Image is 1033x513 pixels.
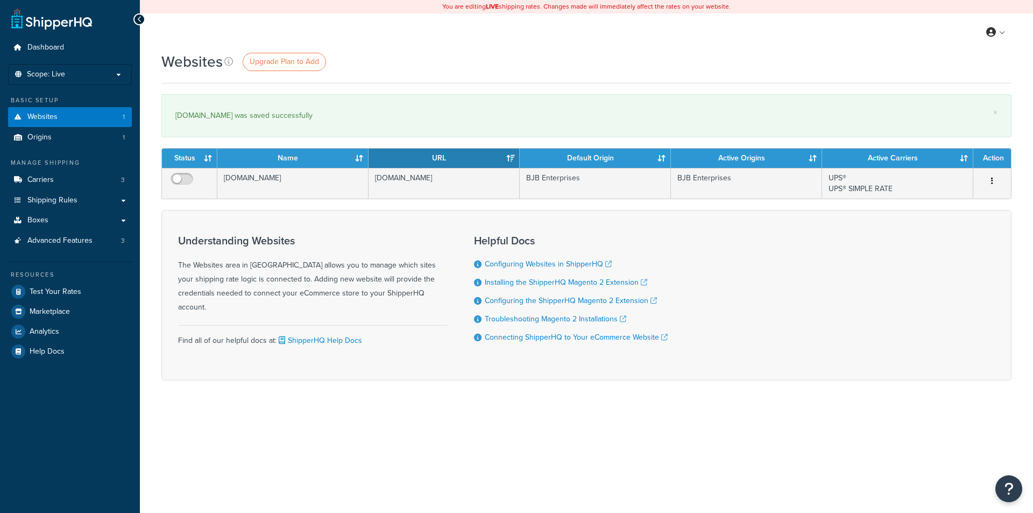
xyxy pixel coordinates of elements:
b: LIVE [486,2,499,11]
a: ShipperHQ Help Docs [277,335,362,346]
a: Test Your Rates [8,282,132,301]
span: Shipping Rules [27,196,77,205]
a: Upgrade Plan to Add [243,53,326,71]
span: Help Docs [30,347,65,356]
td: [DOMAIN_NAME] [217,168,369,199]
a: Connecting ShipperHQ to Your eCommerce Website [485,332,668,343]
th: Default Origin: activate to sort column ascending [520,149,671,168]
li: Advanced Features [8,231,132,251]
a: × [993,108,997,117]
a: Installing the ShipperHQ Magento 2 Extension [485,277,647,288]
th: Status: activate to sort column ascending [162,149,217,168]
span: Dashboard [27,43,64,52]
div: The Websites area in [GEOGRAPHIC_DATA] allows you to manage which sites your shipping rate logic ... [178,235,447,314]
a: ShipperHQ Home [11,8,92,30]
span: Analytics [30,327,59,336]
div: Find all of our helpful docs at: [178,325,447,348]
span: 1 [123,113,125,122]
a: Advanced Features 3 [8,231,132,251]
div: Resources [8,270,132,279]
a: Configuring the ShipperHQ Magento 2 Extension [485,295,657,306]
th: Active Origins: activate to sort column ascending [671,149,822,168]
span: Websites [27,113,58,122]
th: Action [973,149,1011,168]
h1: Websites [161,51,223,72]
a: Carriers 3 [8,170,132,190]
a: Help Docs [8,342,132,361]
h3: Helpful Docs [474,235,668,247]
td: BJB Enterprises [520,168,671,199]
a: Marketplace [8,302,132,321]
span: Carriers [27,175,54,185]
a: Troubleshooting Magento 2 Installations [485,313,626,325]
span: 3 [121,175,125,185]
span: Boxes [27,216,48,225]
span: 3 [121,236,125,245]
td: [DOMAIN_NAME] [369,168,520,199]
th: Active Carriers: activate to sort column ascending [822,149,973,168]
span: Test Your Rates [30,287,81,297]
span: Advanced Features [27,236,93,245]
button: Open Resource Center [995,475,1022,502]
a: Shipping Rules [8,191,132,210]
span: Upgrade Plan to Add [250,56,319,67]
th: Name: activate to sort column ascending [217,149,369,168]
span: Marketplace [30,307,70,317]
li: Carriers [8,170,132,190]
li: Origins [8,128,132,147]
div: Manage Shipping [8,158,132,167]
span: Scope: Live [27,70,65,79]
td: UPS® UPS® SIMPLE RATE [822,168,973,199]
a: Configuring Websites in ShipperHQ [485,258,612,270]
a: Boxes [8,210,132,230]
li: Websites [8,107,132,127]
a: Websites 1 [8,107,132,127]
div: Basic Setup [8,96,132,105]
a: Origins 1 [8,128,132,147]
h3: Understanding Websites [178,235,447,247]
span: 1 [123,133,125,142]
td: BJB Enterprises [671,168,822,199]
th: URL: activate to sort column ascending [369,149,520,168]
div: [DOMAIN_NAME] was saved successfully [175,108,997,123]
span: Origins [27,133,52,142]
a: Analytics [8,322,132,341]
a: Dashboard [8,38,132,58]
